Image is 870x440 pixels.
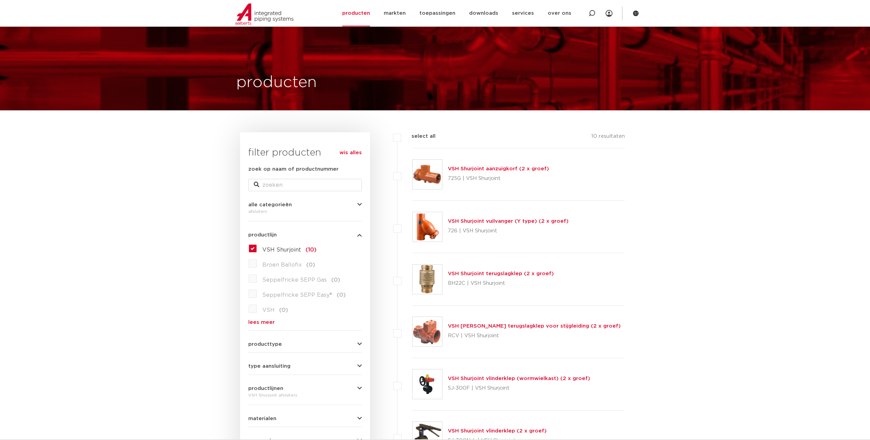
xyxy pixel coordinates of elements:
[248,386,283,391] span: productlijnen
[248,179,362,191] input: zoeken
[248,364,290,369] span: type aansluiting
[448,376,590,381] a: VSH Shurjoint vlinderklep (wormwielkast) (2 x groef)
[448,225,569,236] p: 726 | VSH Shurjoint
[306,262,315,268] span: (0)
[448,278,554,289] p: BH22C | VSH Shurjoint
[248,386,362,391] button: productlijnen
[337,292,346,298] span: (0)
[248,391,362,399] div: VSH Shurjoint afsluiters
[413,369,442,399] img: Thumbnail for VSH Shurjoint vlinderklep (wormwielkast) (2 x groef)
[248,165,338,173] label: zoek op naam of productnummer
[279,307,288,313] span: (0)
[401,132,436,140] label: select all
[262,307,275,313] span: VSH
[448,271,554,276] a: VSH Shurjoint terugslagklep (2 x groef)
[248,232,362,237] button: productlijn
[248,202,362,207] button: alle categorieën
[413,212,442,242] img: Thumbnail for VSH Shurjoint vuilvanger (Y type) (2 x groef)
[248,146,362,160] h3: filter producten
[331,277,340,283] span: (0)
[262,277,327,283] span: Seppelfricke SEPP Gas
[262,247,301,253] span: VSH Shurjoint
[448,166,549,171] a: VSH Shurjoint aanzuigkorf (2 x groef)
[306,247,317,253] span: (10)
[248,416,362,421] button: materialen
[448,428,547,433] a: VSH Shurjoint vlinderklep (2 x groef)
[248,207,362,216] div: afsluiters
[339,149,362,157] a: wis alles
[413,317,442,346] img: Thumbnail for VSH Shurjoint terugslagklep voor stijgleiding (2 x groef)
[248,232,277,237] span: productlijn
[248,364,362,369] button: type aansluiting
[413,160,442,189] img: Thumbnail for VSH Shurjoint aanzuigkorf (2 x groef)
[262,262,302,268] span: Broen Ballofix
[448,173,549,184] p: 725G | VSH Shurjoint
[248,320,362,325] a: lees meer
[448,383,590,394] p: SJ-300F | VSH Shurjoint
[448,219,569,224] a: VSH Shurjoint vuilvanger (Y type) (2 x groef)
[448,330,621,341] p: RCV | VSH Shurjoint
[413,265,442,294] img: Thumbnail for VSH Shurjoint terugslagklep (2 x groef)
[248,342,282,347] span: producttype
[448,323,621,329] a: VSH [PERSON_NAME] terugslagklep voor stijgleiding (2 x groef)
[236,72,317,94] h1: producten
[248,202,292,207] span: alle categorieën
[248,342,362,347] button: producttype
[248,416,276,421] span: materialen
[262,292,332,298] span: Seppelfricke SEPP Easy®
[591,132,625,143] p: 10 resultaten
